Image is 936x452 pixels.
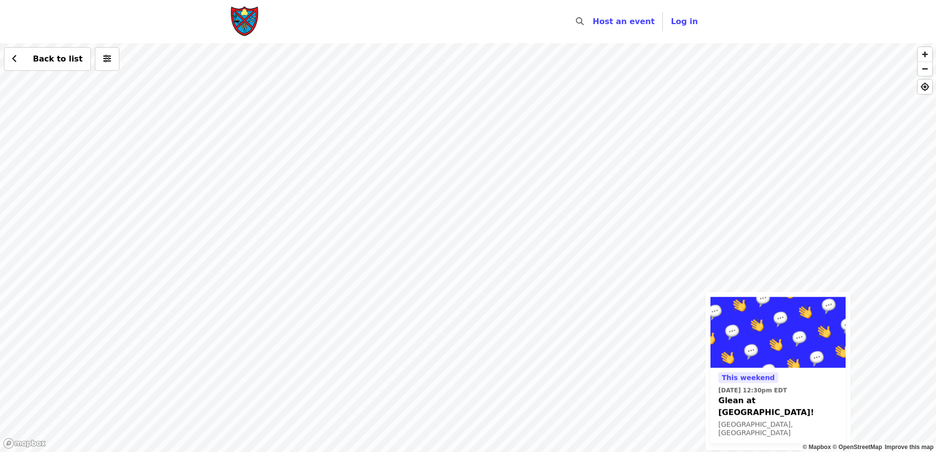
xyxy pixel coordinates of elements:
i: search icon [576,17,584,26]
input: Search [590,10,597,33]
time: [DATE] 12:30pm EDT [718,386,787,395]
a: Mapbox logo [3,438,46,449]
a: Map feedback [885,444,934,451]
i: chevron-left icon [12,54,17,63]
span: Back to list [33,54,83,63]
a: See details for "Glean at Lynchburg Community Market!" [710,297,846,443]
span: Glean at [GEOGRAPHIC_DATA]! [718,395,838,419]
a: Mapbox [803,444,831,451]
button: More filters (0 selected) [95,47,119,71]
i: sliders-h icon [103,54,111,63]
span: Log in [671,17,698,26]
a: Host an event [593,17,654,26]
button: Log in [663,12,706,31]
img: Glean at Lynchburg Community Market! organized by Society of St. Andrew [710,297,846,368]
button: Back to list [4,47,91,71]
button: Zoom Out [918,61,932,76]
button: Zoom In [918,47,932,61]
img: Society of St. Andrew - Home [230,6,260,37]
button: Find My Location [918,80,932,94]
div: [GEOGRAPHIC_DATA], [GEOGRAPHIC_DATA] [718,421,838,437]
a: OpenStreetMap [832,444,882,451]
span: This weekend [722,374,775,382]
